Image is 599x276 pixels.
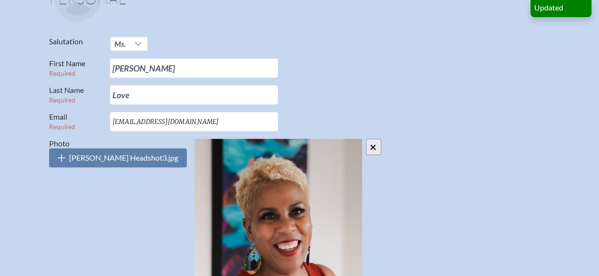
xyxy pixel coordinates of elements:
[69,153,178,163] span: [PERSON_NAME] Headshot3.jpg
[49,139,187,167] label: Photo
[49,85,102,104] label: Last Name
[49,70,75,77] span: Required
[49,123,75,131] span: Required
[114,39,126,48] span: Ms.
[49,59,102,78] label: First Name
[49,96,75,104] span: Required
[366,139,381,155] input: ×
[49,112,102,131] label: Email
[534,3,563,12] span: Updated
[49,37,102,46] label: Salutation
[111,37,130,51] span: Ms.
